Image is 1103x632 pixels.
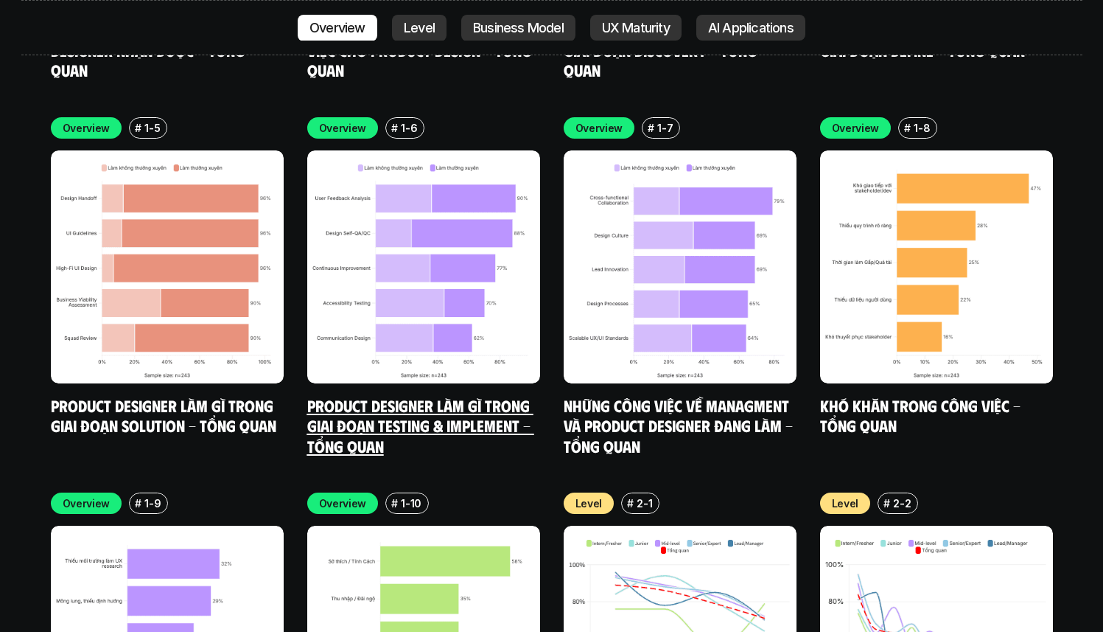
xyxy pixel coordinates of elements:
h6: # [135,498,141,509]
p: Overview [309,21,365,35]
p: 1-5 [144,120,160,136]
p: 2-1 [637,496,652,511]
a: Khó khăn trong công việc - Tổng quan [820,395,1024,436]
a: Product Designer làm gì trong giai đoạn Testing & Implement - Tổng quan [307,395,534,456]
a: Những công việc về Managment và Product Designer đang làm - Tổng quan [564,395,796,456]
p: Overview [63,120,111,136]
a: Overview [298,15,377,41]
h6: # [883,498,890,509]
h6: # [135,122,141,133]
h6: # [627,498,634,509]
p: Business Model [473,21,564,35]
h6: # [904,122,911,133]
p: 1-7 [657,120,673,136]
a: Business Model [461,15,575,41]
p: Overview [319,496,367,511]
p: UX Maturity [602,21,670,35]
p: 1-8 [914,120,930,136]
a: Product Designer làm gì trong giai đoạn Define - Tổng quan [820,19,1046,60]
a: Level [392,15,447,41]
p: Overview [63,496,111,511]
a: Product Designer làm gì trong giai đoạn Solution - Tổng quan [51,395,277,436]
p: Level [404,21,435,35]
h6: # [391,122,398,133]
p: Overview [319,120,367,136]
p: AI Applications [708,21,794,35]
p: 2-2 [893,496,911,511]
p: 1-10 [401,496,421,511]
p: Overview [575,120,623,136]
p: Level [832,496,859,511]
p: 1-9 [144,496,161,511]
h6: # [391,498,398,509]
a: AI Applications [696,15,805,41]
p: Overview [832,120,880,136]
p: 1-6 [401,120,417,136]
p: Level [575,496,603,511]
h6: # [648,122,654,133]
a: UX Maturity [590,15,682,41]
